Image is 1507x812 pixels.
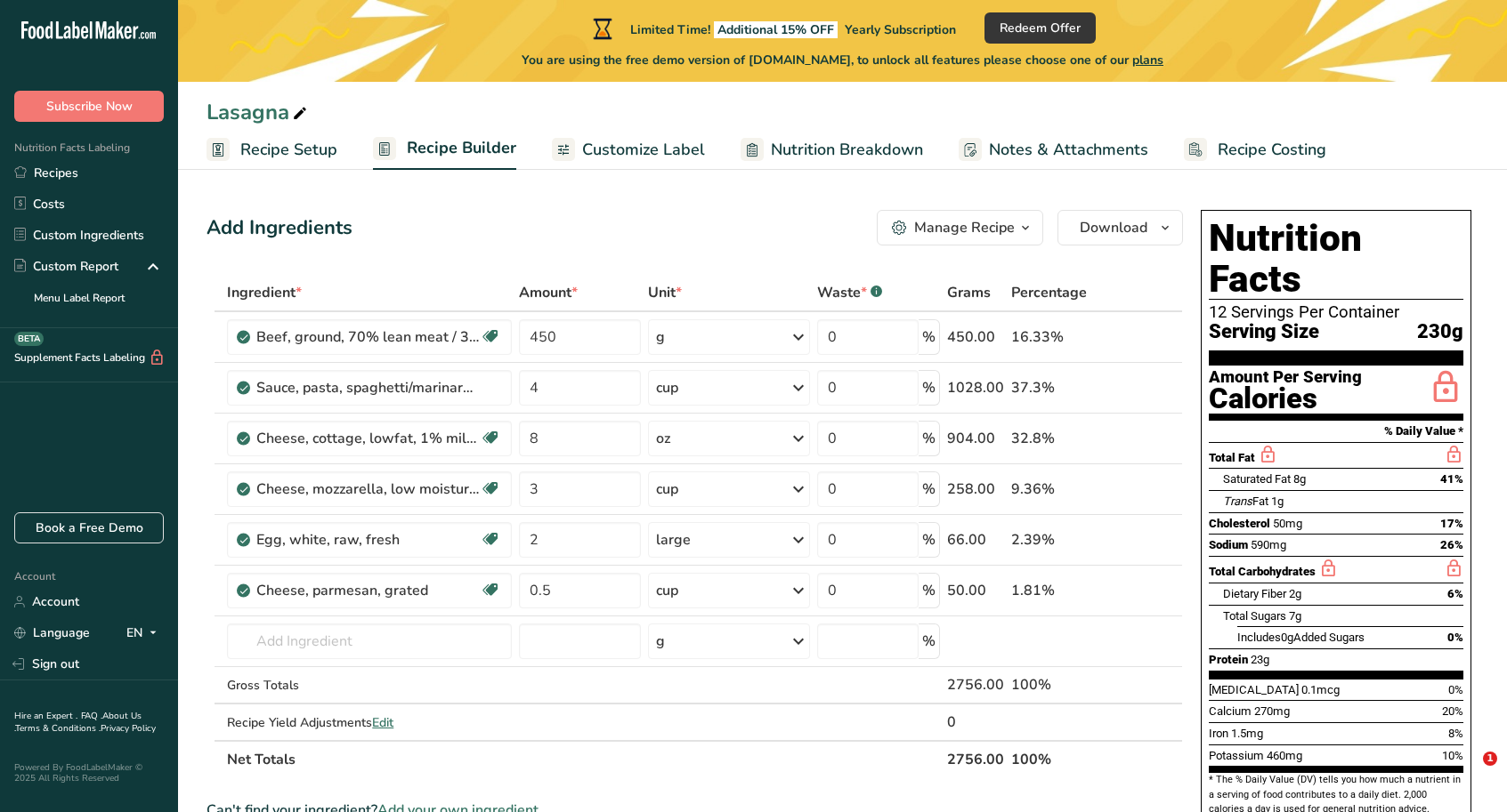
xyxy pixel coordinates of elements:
a: About Us . [14,710,142,735]
span: Total Carbohydrates [1209,565,1316,578]
span: Nutrition Breakdown [771,138,923,162]
span: 0g [1281,631,1293,644]
button: Redeem Offer [984,12,1096,44]
span: 50mg [1273,517,1302,530]
div: Calories [1209,386,1362,412]
div: Recipe Yield Adjustments [227,713,512,732]
div: BETA [14,332,44,346]
span: Serving Size [1209,321,1319,343]
span: Includes Added Sugars [1237,631,1365,644]
span: 2g [1289,587,1301,600]
a: Nutrition Breakdown [741,130,923,170]
div: Cheese, parmesan, grated [256,580,479,601]
span: 7g [1289,609,1301,623]
th: 2756.00 [944,740,1008,777]
div: Limited Time! [589,18,956,39]
span: Calcium [1209,704,1252,718]
span: 0% [1448,683,1463,696]
div: Gross Totals [227,676,512,695]
span: Unit [648,282,682,303]
div: 0 [947,712,1004,733]
span: Potassium [1209,749,1264,762]
span: 8% [1448,727,1463,740]
span: [MEDICAL_DATA] [1209,683,1299,696]
a: Privacy Policy [101,722,156,735]
div: Powered By FoodLabelMaker © 2025 All Rights Reserved [14,762,164,784]
div: 904.00 [947,428,1004,449]
span: 460mg [1267,749,1302,762]
span: Recipe Costing [1218,138,1326,162]
span: Total Fat [1209,451,1255,464]
th: 100% [1008,740,1102,777]
button: Subscribe Now [14,91,164,122]
button: Download [1057,210,1183,245]
div: Sauce, pasta, spaghetti/marinara, ready-to-serve, low sodium [256,377,479,398]
div: oz [656,428,670,449]
div: cup [656,478,678,500]
span: plans [1132,52,1163,68]
div: Lasagna [207,96,311,128]
span: Iron [1209,727,1228,740]
iframe: Intercom live chat [1446,752,1489,794]
span: Protein [1209,653,1248,666]
span: Notes & Attachments [989,138,1148,162]
div: 450.00 [947,326,1004,348]
span: 26% [1440,538,1463,551]
a: Recipe Costing [1184,130,1326,170]
div: 32.8% [1011,428,1098,449]
span: Download [1080,217,1147,238]
a: FAQ . [81,710,102,722]
div: cup [656,377,678,398]
span: You are using the free demo version of [DOMAIN_NAME], to unlock all features please choose one of... [522,51,1163,69]
div: g [656,326,665,348]
div: Cheese, mozzarella, low moisture, part-skim, shredded [256,478,479,500]
span: Amount [519,282,578,303]
a: Book a Free Demo [14,512,164,543]
span: 1.5mg [1231,727,1263,740]
span: Ingredient [227,282,302,303]
span: Recipe Builder [407,136,516,160]
a: Notes & Attachments [959,130,1148,170]
div: 1028.00 [947,377,1004,398]
span: 590mg [1251,538,1286,551]
div: 66.00 [947,529,1004,551]
span: Redeem Offer [1000,19,1081,37]
span: 17% [1440,517,1463,530]
div: Waste [817,282,882,303]
a: Recipe Builder [373,128,516,171]
div: 37.3% [1011,377,1098,398]
span: Recipe Setup [240,138,337,162]
span: 8g [1293,472,1306,486]
div: Egg, white, raw, fresh [256,529,479,551]
div: Amount Per Serving [1209,369,1362,386]
div: 258.00 [947,478,1004,500]
div: 50.00 [947,580,1004,601]
input: Add Ingredient [227,623,512,659]
div: 2.39% [1011,529,1098,551]
i: Trans [1223,494,1252,508]
div: 100% [1011,674,1098,695]
span: Cholesterol [1209,517,1270,530]
span: 41% [1440,472,1463,486]
div: Cheese, cottage, lowfat, 1% milkfat [256,428,479,449]
span: 0% [1447,631,1463,644]
th: Net Totals [223,740,944,777]
span: Yearly Subscription [845,21,956,38]
div: Add Ingredients [207,213,352,243]
span: Subscribe Now [46,97,133,116]
span: 23g [1251,653,1269,666]
span: 270mg [1254,704,1290,718]
span: 0.1mcg [1301,683,1340,696]
div: cup [656,580,678,601]
div: 1.81% [1011,580,1098,601]
section: % Daily Value * [1209,421,1463,442]
div: g [656,631,665,652]
div: 9.36% [1011,478,1098,500]
a: Customize Label [552,130,705,170]
span: 6% [1447,587,1463,600]
span: 1g [1271,494,1284,508]
a: Hire an Expert . [14,710,77,722]
div: 2756.00 [947,674,1004,695]
span: Grams [947,282,991,303]
div: Manage Recipe [914,217,1015,238]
